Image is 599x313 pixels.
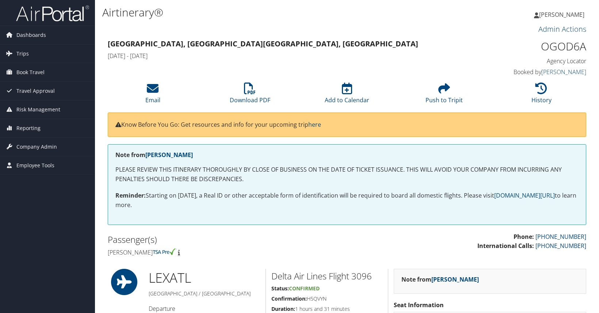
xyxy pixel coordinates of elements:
span: Travel Approval [16,82,55,100]
span: Reporting [16,119,41,137]
span: Trips [16,45,29,63]
h4: [PERSON_NAME] [108,248,342,256]
strong: Status: [271,285,289,292]
strong: Note from [401,275,479,283]
a: [PERSON_NAME] [145,151,193,159]
img: airportal-logo.png [16,5,89,22]
a: [DOMAIN_NAME][URL] [494,191,555,199]
h2: Delta Air Lines Flight 3096 [271,270,382,282]
strong: Reminder: [115,191,146,199]
strong: Confirmation: [271,295,307,302]
p: Starting on [DATE], a Real ID or other acceptable form of identification will be required to boar... [115,191,579,210]
strong: Phone: [514,233,534,241]
h4: Booked by [475,68,586,76]
h4: [DATE] - [DATE] [108,52,464,60]
h5: H5QVYN [271,295,382,302]
h1: OGOD6A [475,39,586,54]
a: [PHONE_NUMBER] [535,242,586,250]
a: Add to Calendar [325,87,369,104]
a: here [308,121,321,129]
span: Employee Tools [16,156,54,175]
strong: Note from [115,151,193,159]
a: Email [145,87,160,104]
h2: Passenger(s) [108,233,342,246]
p: PLEASE REVIEW THIS ITINERARY THOROUGHLY BY CLOSE OF BUSINESS ON THE DATE OF TICKET ISSUANCE. THIS... [115,165,579,184]
h1: LEX ATL [149,269,260,287]
img: tsa-precheck.png [153,248,176,255]
a: Download PDF [230,87,270,104]
span: [PERSON_NAME] [539,11,584,19]
h5: [GEOGRAPHIC_DATA] / [GEOGRAPHIC_DATA] [149,290,260,297]
h5: 1 hours and 31 minutes [271,305,382,313]
span: Risk Management [16,100,60,119]
span: Book Travel [16,63,45,81]
strong: Duration: [271,305,295,312]
h4: Agency Locator [475,57,586,65]
strong: Seat Information [394,301,444,309]
span: Confirmed [289,285,320,292]
p: Know Before You Go: Get resources and info for your upcoming trip [115,120,579,130]
a: [PERSON_NAME] [541,68,586,76]
strong: International Calls: [477,242,534,250]
h4: Departure [149,305,260,313]
h1: Airtinerary® [102,5,428,20]
a: History [531,87,552,104]
span: Company Admin [16,138,57,156]
a: Push to Tripit [426,87,463,104]
strong: [GEOGRAPHIC_DATA], [GEOGRAPHIC_DATA] [GEOGRAPHIC_DATA], [GEOGRAPHIC_DATA] [108,39,418,49]
a: [PERSON_NAME] [431,275,479,283]
a: Admin Actions [538,24,586,34]
a: [PHONE_NUMBER] [535,233,586,241]
a: [PERSON_NAME] [534,4,592,26]
span: Dashboards [16,26,46,44]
